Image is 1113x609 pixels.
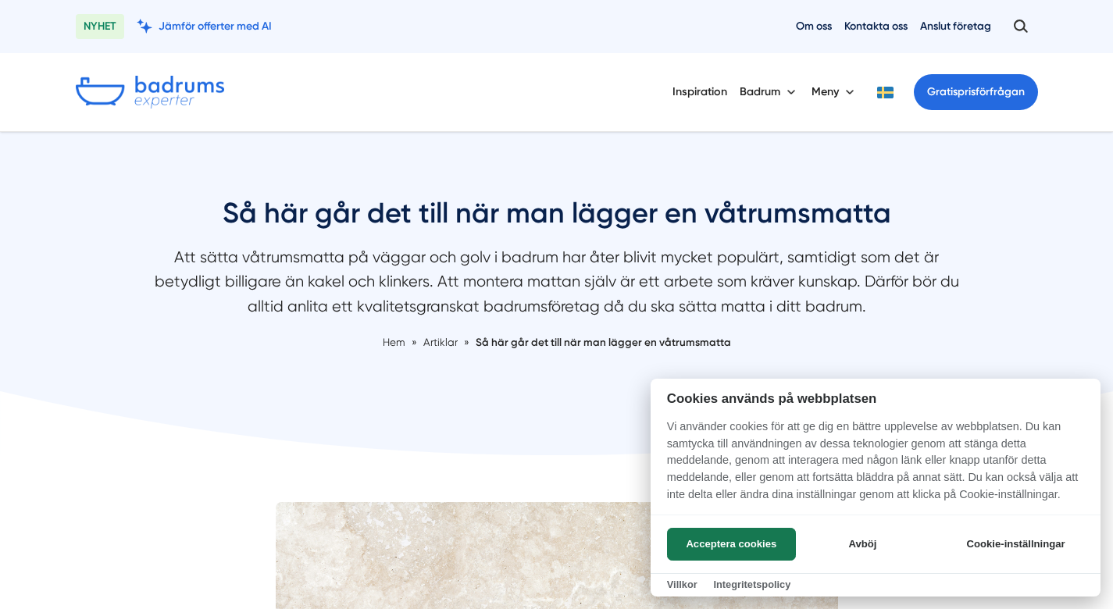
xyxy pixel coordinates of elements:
[651,418,1101,514] p: Vi använder cookies för att ge dig en bättre upplevelse av webbplatsen. Du kan samtycka till anvä...
[947,528,1084,561] button: Cookie-inställningar
[713,579,790,590] a: Integritetspolicy
[667,528,796,561] button: Acceptera cookies
[667,579,697,590] a: Villkor
[801,528,925,561] button: Avböj
[651,391,1101,406] h2: Cookies används på webbplatsen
